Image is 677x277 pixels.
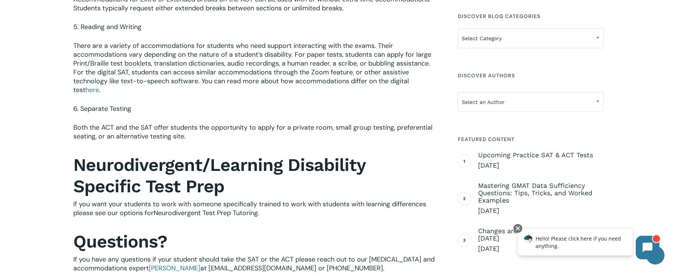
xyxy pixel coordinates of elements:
span: Select Category [458,31,603,46]
a: [PERSON_NAME] [149,264,200,273]
a: Upcoming Practice SAT & ACT Tests [DATE] [478,151,604,170]
span: 5. Reading and Writing [73,22,141,31]
span: If you have any questions if your student should take the SAT or the ACT please reach out to our ... [73,255,435,273]
span: Upcoming Practice SAT & ACT Tests [478,151,604,159]
b: Neurodivergent/Learning Disability Specific Test Prep [73,154,365,197]
span: Select Category [458,28,604,48]
span: [DATE] [478,244,604,253]
h4: Discover Authors [458,69,604,82]
iframe: Chatbot [510,222,667,267]
span: Mastering GMAT Data Sufficiency Questions: Tips, Tricks, and Worked Examples [478,182,604,204]
a: here [85,85,99,94]
span: [DATE] [478,161,604,170]
span: Changes are Coming to the ACT in [DATE] [478,227,604,242]
h4: Featured Content [458,133,604,146]
span: If you want your students to work with someone specifically trained to work with students with le... [73,200,426,217]
a: Mastering GMAT Data Sufficiency Questions: Tips, Tricks, and Worked Examples [DATE] [478,182,604,215]
span: There are a variety of accommodations for students who need support interacting with the exams. T... [73,41,431,94]
a: Changes are Coming to the ACT in [DATE] [DATE] [478,227,604,253]
a: Neurodivergent Test Prep Tutoring [154,208,258,217]
span: Both the ACT and the SAT offer students the opportunity to apply for a private room, small group ... [73,123,432,141]
span: 6. Separate Testing [73,104,131,113]
span: . [99,85,101,94]
span: Select an Author [458,94,603,110]
span: [DATE] [478,206,604,215]
span: . [258,208,259,217]
span: Select an Author [458,92,604,112]
h4: Discover Blog Categories [458,10,604,23]
b: Questions? [73,231,167,252]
